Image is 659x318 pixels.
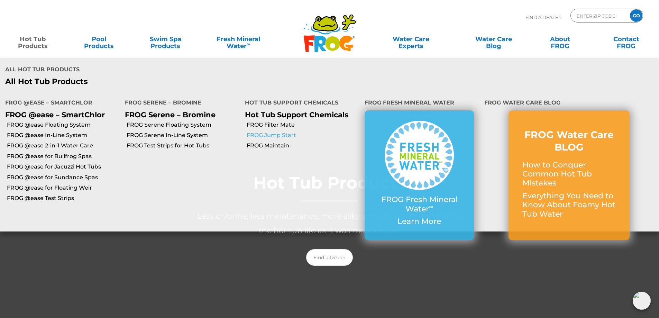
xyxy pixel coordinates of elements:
[7,153,120,160] a: FROG @ease for Bullfrog Spas
[7,174,120,181] a: FROG @ease for Sundance Spas
[127,121,239,129] a: FROG Serene Floating System
[247,121,359,129] a: FROG Filter Mate
[247,41,250,47] sup: ∞
[7,142,120,149] a: FROG @ease 2-in-1 Water Care
[378,195,460,213] p: FROG Fresh Mineral Water
[378,217,460,226] p: Learn More
[127,142,239,149] a: FROG Test Strips for Hot Tubs
[522,191,616,219] p: Everything You Need to Know About Foamy Hot Tub Water
[369,32,453,46] a: Water CareExperts
[247,131,359,139] a: FROG Jump Start
[534,32,586,46] a: AboutFROG
[7,121,120,129] a: FROG @ease Floating System
[429,203,433,210] sup: ∞
[245,97,354,110] h4: Hot Tub Support Chemicals
[484,97,654,110] h4: FROG Water Care Blog
[633,292,651,310] img: openIcon
[522,161,616,188] p: How to Conquer Common Hot Tub Mistakes
[125,97,234,110] h4: FROG Serene – Bromine
[5,110,115,119] p: FROG @ease – SmartChlor
[245,110,354,119] p: Hot Tub Support Chemicals
[601,32,652,46] a: ContactFROG
[7,131,120,139] a: FROG @ease In-Line System
[522,128,616,154] h3: FROG Water Care BLOG
[522,128,616,222] a: FROG Water Care BLOG How to Conquer Common Hot Tub Mistakes Everything You Need to Know About Foa...
[5,63,324,77] h4: All Hot Tub Products
[630,9,642,22] input: GO
[365,97,474,110] h4: FROG Fresh Mineral Water
[247,142,359,149] a: FROG Maintain
[306,249,353,266] a: Find a Dealer
[525,9,561,26] p: Find A Dealer
[468,32,519,46] a: Water CareBlog
[576,11,623,21] input: Zip Code Form
[7,194,120,202] a: FROG @ease Test Strips
[7,32,58,46] a: Hot TubProducts
[7,184,120,192] a: FROG @ease for Floating Weir
[127,131,239,139] a: FROG Serene In-Line System
[73,32,125,46] a: PoolProducts
[206,32,271,46] a: Fresh MineralWater∞
[5,97,115,110] h4: FROG @ease – SmartChlor
[378,121,460,229] a: FROG Fresh Mineral Water∞ Learn More
[5,77,324,86] a: All Hot Tub Products
[140,32,191,46] a: Swim SpaProducts
[7,163,120,171] a: FROG @ease for Jacuzzi Hot Tubs
[125,110,234,119] p: FROG Serene – Bromine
